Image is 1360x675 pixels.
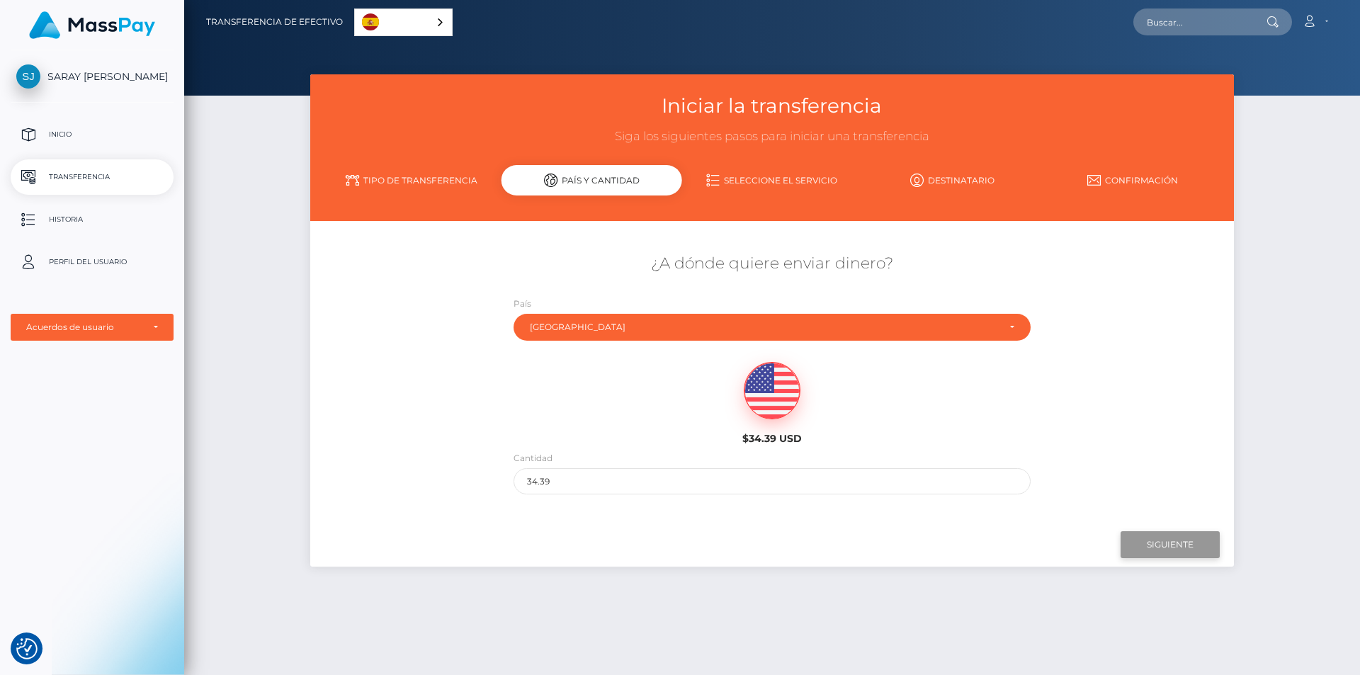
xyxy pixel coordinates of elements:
input: Siguiente [1121,531,1220,558]
img: USD.png [744,363,800,419]
div: Language [354,8,453,36]
a: Historia [11,202,174,237]
div: [GEOGRAPHIC_DATA] [530,322,998,333]
div: País y cantidad [501,165,682,195]
h3: Siga los siguientes pasos para iniciar una transferencia [321,128,1223,145]
a: Español [355,9,452,35]
label: País [514,297,531,310]
label: Cantidad [514,452,552,465]
p: Historia [16,209,168,230]
img: MassPay [29,11,155,39]
a: Seleccione el servicio [682,168,863,193]
a: Confirmación [1043,168,1223,193]
h3: Iniciar la transferencia [321,92,1223,120]
a: Destinatario [862,168,1043,193]
p: Perfil del usuario [16,251,168,273]
a: Transferencia [11,159,174,195]
input: Buscar... [1133,8,1266,35]
h6: $34.39 USD [654,433,890,445]
a: Tipo de transferencia [321,168,501,193]
div: Acuerdos de usuario [26,322,142,333]
h5: ¿A dónde quiere enviar dinero? [321,253,1223,275]
button: Colombia [514,314,1031,341]
img: Revisit consent button [16,638,38,659]
button: Consent Preferences [16,638,38,659]
p: Inicio [16,124,168,145]
aside: Language selected: Español [354,8,453,36]
a: Inicio [11,117,174,152]
span: SARAY [PERSON_NAME] [11,70,174,83]
input: Amount to send in USD (Maximum: 34.39) [514,468,1031,494]
a: Transferencia de efectivo [206,7,343,37]
a: Perfil del usuario [11,244,174,280]
p: Transferencia [16,166,168,188]
button: Acuerdos de usuario [11,314,174,341]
